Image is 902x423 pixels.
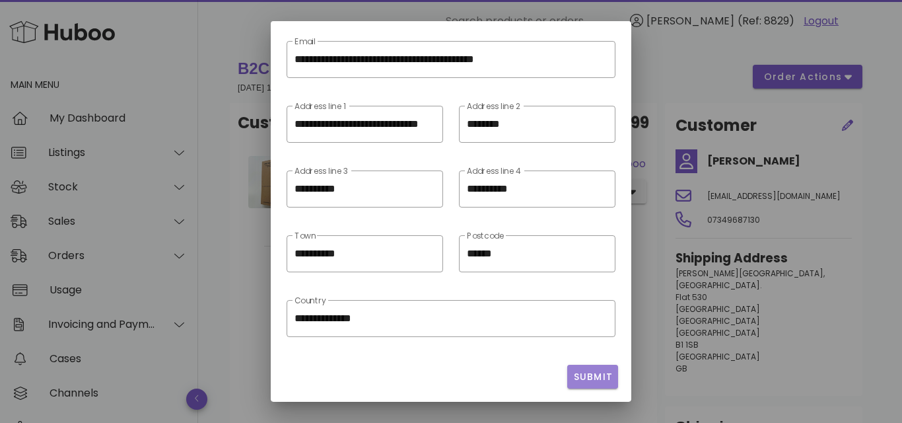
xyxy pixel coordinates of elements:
label: Address line 2 [467,102,520,112]
label: Country [295,296,326,306]
label: Address line 1 [295,102,346,112]
label: Address line 4 [467,167,522,176]
span: Submit [572,370,613,384]
label: Address line 3 [295,167,348,176]
label: Town [295,231,316,241]
label: Email [295,37,316,47]
label: Postcode [467,231,504,241]
button: Submit [567,365,618,389]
